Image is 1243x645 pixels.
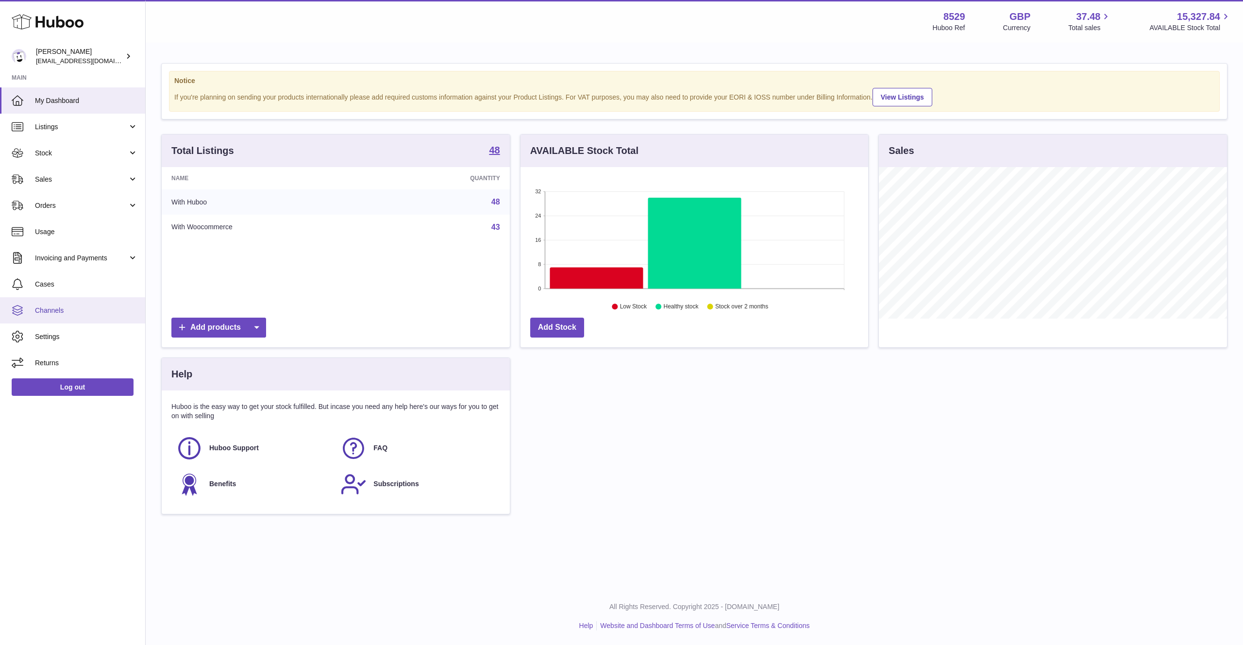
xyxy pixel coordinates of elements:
text: 8 [538,261,541,267]
strong: GBP [1009,10,1030,23]
span: Orders [35,201,128,210]
strong: 48 [489,145,500,155]
span: Settings [35,332,138,341]
text: Healthy stock [663,304,699,310]
text: 32 [535,188,541,194]
a: Website and Dashboard Terms of Use [600,622,715,629]
strong: 8529 [943,10,965,23]
a: Log out [12,378,134,396]
span: Cases [35,280,138,289]
span: Total sales [1068,23,1111,33]
span: [EMAIL_ADDRESS][DOMAIN_NAME] [36,57,143,65]
td: With Huboo [162,189,378,215]
span: Sales [35,175,128,184]
h3: AVAILABLE Stock Total [530,144,638,157]
a: 37.48 Total sales [1068,10,1111,33]
text: Low Stock [620,304,647,310]
h3: Help [171,368,192,381]
h3: Total Listings [171,144,234,157]
span: Benefits [209,479,236,489]
span: FAQ [373,443,387,453]
img: admin@redgrass.ch [12,49,26,64]
span: Usage [35,227,138,237]
a: Add products [171,318,266,338]
p: Huboo is the easy way to get your stock fulfilled. But incase you need any help here's our ways f... [171,402,500,421]
span: Channels [35,306,138,315]
a: Service Terms & Conditions [726,622,810,629]
span: Listings [35,122,128,132]
span: Invoicing and Payments [35,254,128,263]
a: Benefits [176,471,331,497]
text: 24 [535,213,541,219]
a: Huboo Support [176,435,331,461]
text: 16 [535,237,541,243]
span: Huboo Support [209,443,259,453]
li: and [597,621,809,630]
a: 48 [491,198,500,206]
th: Name [162,167,378,189]
td: With Woocommerce [162,215,378,240]
a: 43 [491,223,500,231]
span: 15,327.84 [1177,10,1220,23]
a: FAQ [340,435,495,461]
a: 15,327.84 AVAILABLE Stock Total [1149,10,1231,33]
th: Quantity [378,167,510,189]
a: Add Stock [530,318,584,338]
div: If you're planning on sending your products internationally please add required customs informati... [174,86,1214,106]
span: Stock [35,149,128,158]
span: 37.48 [1076,10,1100,23]
strong: Notice [174,76,1214,85]
span: Returns [35,358,138,368]
text: Stock over 2 months [715,304,768,310]
h3: Sales [889,144,914,157]
a: Help [579,622,593,629]
a: 48 [489,145,500,157]
span: My Dashboard [35,96,138,105]
p: All Rights Reserved. Copyright 2025 - [DOMAIN_NAME] [153,602,1235,611]
div: Huboo Ref [933,23,965,33]
text: 0 [538,286,541,291]
div: Currency [1003,23,1031,33]
div: [PERSON_NAME] [36,47,123,66]
span: Subscriptions [373,479,419,489]
span: AVAILABLE Stock Total [1149,23,1231,33]
a: Subscriptions [340,471,495,497]
a: View Listings [873,88,932,106]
